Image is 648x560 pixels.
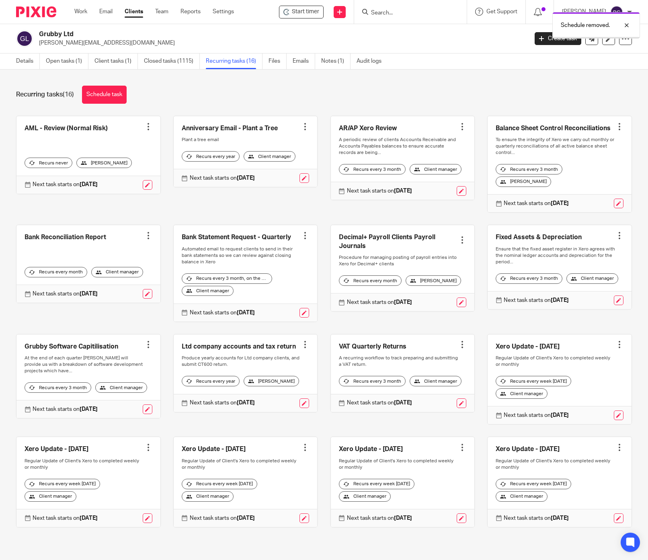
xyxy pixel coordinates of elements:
[496,176,551,187] div: [PERSON_NAME]
[293,53,315,69] a: Emails
[339,479,414,489] div: Recurs every week [DATE]
[237,515,255,521] strong: [DATE]
[292,8,319,16] span: Start timer
[190,309,255,317] p: Next task starts on
[91,267,143,277] div: Client manager
[182,286,234,296] div: Client manager
[496,479,571,489] div: Recurs every week [DATE]
[357,53,388,69] a: Audit logs
[16,6,56,17] img: Pixie
[80,291,98,297] strong: [DATE]
[144,53,200,69] a: Closed tasks (1115)
[269,53,287,69] a: Files
[82,86,127,104] a: Schedule task
[535,32,581,45] a: Create task
[394,515,412,521] strong: [DATE]
[155,8,168,16] a: Team
[504,411,569,419] p: Next task starts on
[504,296,569,304] p: Next task starts on
[25,267,87,277] div: Recurs every month
[410,164,461,174] div: Client manager
[347,399,412,407] p: Next task starts on
[551,297,569,303] strong: [DATE]
[33,514,98,522] p: Next task starts on
[16,30,33,47] img: svg%3E
[244,151,295,162] div: Client manager
[496,491,548,502] div: Client manager
[206,53,262,69] a: Recurring tasks (16)
[16,90,74,99] h1: Recurring tasks
[80,515,98,521] strong: [DATE]
[33,181,98,189] p: Next task starts on
[180,8,201,16] a: Reports
[63,91,74,98] span: (16)
[339,164,406,174] div: Recurs every 3 month
[190,514,255,522] p: Next task starts on
[504,199,569,207] p: Next task starts on
[347,187,412,195] p: Next task starts on
[213,8,234,16] a: Settings
[279,6,324,18] div: Grubby Ltd
[182,376,240,386] div: Recurs every year
[16,53,40,69] a: Details
[237,310,255,316] strong: [DATE]
[95,382,147,393] div: Client manager
[25,479,100,489] div: Recurs every week [DATE]
[394,299,412,305] strong: [DATE]
[496,376,571,386] div: Recurs every week [DATE]
[33,290,98,298] p: Next task starts on
[25,491,76,502] div: Client manager
[347,298,412,306] p: Next task starts on
[566,273,618,284] div: Client manager
[410,376,461,386] div: Client manager
[80,182,98,187] strong: [DATE]
[244,376,299,386] div: [PERSON_NAME]
[551,412,569,418] strong: [DATE]
[25,158,72,168] div: Recurs never
[237,175,255,181] strong: [DATE]
[33,405,98,413] p: Next task starts on
[80,406,98,412] strong: [DATE]
[496,164,562,174] div: Recurs every 3 month
[394,400,412,406] strong: [DATE]
[74,8,87,16] a: Work
[347,514,412,522] p: Next task starts on
[406,275,461,286] div: [PERSON_NAME]
[182,273,272,284] div: Recurs every 3 month, on the first [DATE]
[76,158,132,168] div: [PERSON_NAME]
[182,491,234,502] div: Client manager
[182,151,240,162] div: Recurs every year
[190,399,255,407] p: Next task starts on
[339,376,406,386] div: Recurs every 3 month
[94,53,138,69] a: Client tasks (1)
[321,53,351,69] a: Notes (1)
[190,174,255,182] p: Next task starts on
[39,39,523,47] p: [PERSON_NAME][EMAIL_ADDRESS][DOMAIN_NAME]
[496,388,548,399] div: Client manager
[551,515,569,521] strong: [DATE]
[39,30,426,39] h2: Grubby Ltd
[237,400,255,406] strong: [DATE]
[339,491,391,502] div: Client manager
[99,8,113,16] a: Email
[551,201,569,206] strong: [DATE]
[125,8,143,16] a: Clients
[610,6,623,18] img: svg%3E
[182,479,257,489] div: Recurs every week [DATE]
[504,514,569,522] p: Next task starts on
[25,382,91,393] div: Recurs every 3 month
[496,273,562,284] div: Recurs every 3 month
[46,53,88,69] a: Open tasks (1)
[339,275,402,286] div: Recurs every month
[561,21,610,29] p: Schedule removed.
[394,188,412,194] strong: [DATE]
